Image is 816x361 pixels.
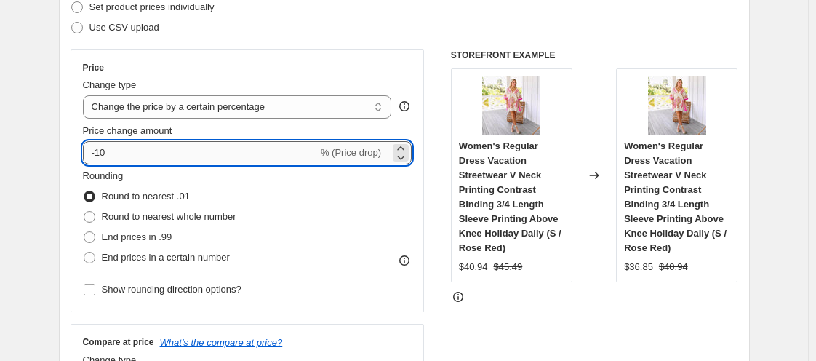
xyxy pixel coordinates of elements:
[160,337,283,348] button: What's the compare at price?
[83,336,154,348] h3: Compare at price
[451,49,738,61] h6: STOREFRONT EXAMPLE
[83,125,172,136] span: Price change amount
[482,76,540,135] img: picture_817922fc-8aee-42f1-b980-6d1788089d0f_80x.webp
[83,79,137,90] span: Change type
[102,191,190,202] span: Round to nearest .01
[102,231,172,242] span: End prices in .99
[659,260,688,274] strike: $40.94
[459,140,561,253] span: Women's Regular Dress Vacation Streetwear V Neck Printing Contrast Binding 3/4 Length Sleeve Prin...
[83,141,318,164] input: -15
[102,211,236,222] span: Round to nearest whole number
[102,284,241,295] span: Show rounding direction options?
[102,252,230,263] span: End prices in a certain number
[83,170,124,181] span: Rounding
[89,22,159,33] span: Use CSV upload
[494,260,523,274] strike: $45.49
[459,260,488,274] div: $40.94
[397,99,412,114] div: help
[624,140,727,253] span: Women's Regular Dress Vacation Streetwear V Neck Printing Contrast Binding 3/4 Length Sleeve Prin...
[89,1,215,12] span: Set product prices individually
[624,260,653,274] div: $36.85
[648,76,706,135] img: picture_817922fc-8aee-42f1-b980-6d1788089d0f_80x.webp
[321,147,381,158] span: % (Price drop)
[83,62,104,74] h3: Price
